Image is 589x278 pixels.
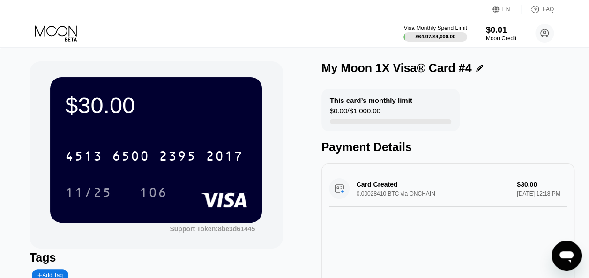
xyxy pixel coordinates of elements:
[159,150,196,165] div: 2395
[321,140,575,154] div: Payment Details
[502,6,510,13] div: EN
[552,241,582,271] iframe: Button to launch messaging window
[521,5,554,14] div: FAQ
[30,251,283,264] div: Tags
[486,25,516,35] div: $0.01
[170,225,255,233] div: Support Token:8be3d61445
[330,96,412,104] div: This card’s monthly limit
[415,34,455,39] div: $64.97 / $4,000.00
[132,181,174,204] div: 106
[170,225,255,233] div: Support Token: 8be3d61445
[206,150,243,165] div: 2017
[486,35,516,42] div: Moon Credit
[321,61,472,75] div: My Moon 1X Visa® Card #4
[65,92,247,118] div: $30.00
[112,150,149,165] div: 6500
[58,181,119,204] div: 11/25
[330,107,380,119] div: $0.00 / $1,000.00
[65,150,103,165] div: 4513
[139,186,167,201] div: 106
[403,25,467,42] div: Visa Monthly Spend Limit$64.97/$4,000.00
[543,6,554,13] div: FAQ
[60,144,249,168] div: 4513650023952017
[403,25,467,31] div: Visa Monthly Spend Limit
[486,25,516,42] div: $0.01Moon Credit
[492,5,521,14] div: EN
[65,186,112,201] div: 11/25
